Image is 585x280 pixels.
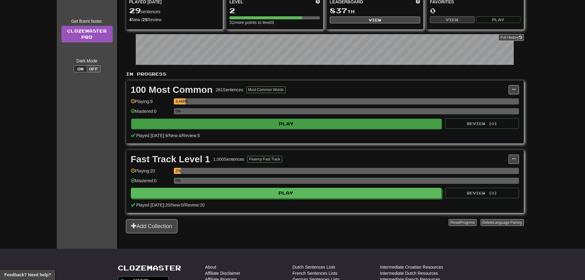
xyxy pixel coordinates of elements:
[131,188,442,198] button: Play
[185,203,205,207] span: Review: 20
[229,7,320,14] div: 2
[430,7,521,14] div: 0
[131,98,171,108] div: Playing: 9
[61,58,113,64] div: Dark Mode
[170,203,171,207] span: /
[380,264,443,270] a: Intermediate Croatian Resources
[183,203,185,207] span: /
[126,219,177,233] button: Add Collection
[205,264,216,270] a: About
[131,108,171,118] div: Mastered: 0
[213,156,244,162] div: 1,000 Sentences
[74,65,87,72] button: On
[129,6,141,15] span: 29
[460,220,475,225] span: Progress
[330,6,347,15] span: 837
[330,17,420,23] button: View
[430,16,474,23] button: View
[136,133,167,138] span: Played [DATE]: 9
[330,7,420,15] div: th
[176,168,181,174] div: 2%
[168,133,169,138] span: /
[246,86,286,93] button: Most Common Words
[493,220,522,225] span: Language Pairing
[445,188,519,198] button: Review (0)
[481,219,524,226] button: DeleteLanguage Pairing
[129,7,220,15] div: sentences
[293,270,337,276] a: French Sentences Lists
[129,17,220,23] div: New / Review
[182,133,200,138] span: Review: 5
[142,17,147,22] strong: 25
[61,18,113,24] div: Get fluent faster.
[247,156,282,163] button: Fluency Fast Track
[169,133,181,138] span: New: 4
[131,85,213,94] div: 100 Most Common
[229,19,320,26] div: 31 more points to level 3
[118,264,181,272] a: Clozemaster
[131,168,171,178] div: Playing: 20
[498,34,524,41] button: Full History
[380,270,438,276] a: Intermediate Dutch Resources
[87,65,100,72] button: Off
[126,71,524,77] p: In Progress
[205,270,240,276] a: Affiliate Disclaimer
[171,203,184,207] span: New: 0
[136,203,170,207] span: Played [DATE]: 20
[4,272,51,278] span: Open feedback widget
[131,155,210,164] div: Fast Track Level 1
[176,98,186,105] div: 3.448%
[61,26,113,42] a: ClozemasterPro
[131,178,171,188] div: Mastered: 0
[449,219,477,226] button: ResetProgress
[216,87,243,93] div: 261 Sentences
[131,119,442,129] button: Play
[445,118,519,129] button: Review (0)
[476,16,521,23] button: Play
[293,264,335,270] a: Dutch Sentences Lists
[129,17,132,22] strong: 4
[181,133,182,138] span: /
